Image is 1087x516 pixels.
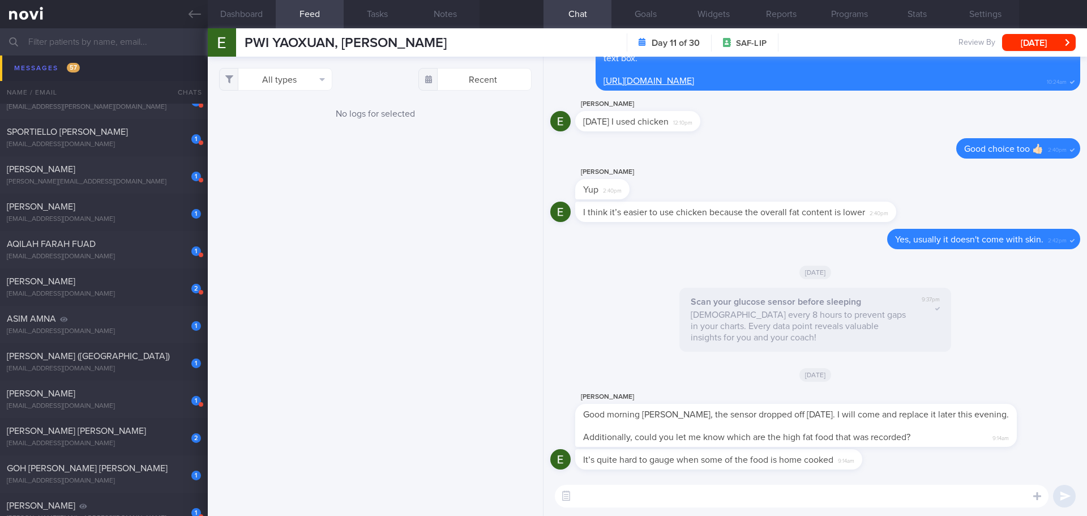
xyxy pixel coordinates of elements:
[691,297,861,306] strong: Scan your glucose sensor before sleeping
[964,144,1043,153] span: Good choice too 👍🏻
[7,90,146,99] span: [PERSON_NAME] [PERSON_NAME]
[673,116,692,127] span: 12:10pm
[838,454,854,465] span: 9:14am
[575,390,1051,404] div: [PERSON_NAME]
[191,396,201,406] div: 1
[191,59,201,69] div: 1
[191,209,201,219] div: 1
[895,235,1043,244] span: Yes, usually it doesn't come with skin.
[583,433,910,442] span: Additionally, could you let me know which are the high fat food that was recorded?
[191,284,201,293] div: 2
[7,277,75,286] span: [PERSON_NAME]
[583,455,833,464] span: It’s quite hard to gauge when some of the food is home cooked
[1002,34,1076,51] button: [DATE]
[219,108,532,120] div: No logs for selected
[7,240,96,249] span: AQILAH FARAH FUAD
[7,215,201,224] div: [EMAIL_ADDRESS][DOMAIN_NAME]
[575,165,664,179] div: [PERSON_NAME]
[604,76,694,86] a: [URL][DOMAIN_NAME]
[7,365,201,373] div: [EMAIL_ADDRESS][DOMAIN_NAME]
[1048,143,1067,154] span: 2:40pm
[191,172,201,181] div: 1
[583,117,669,126] span: [DATE] I used chicken
[992,432,1009,442] span: 9:14am
[7,165,75,174] span: [PERSON_NAME]
[191,246,201,256] div: 1
[7,327,201,336] div: [EMAIL_ADDRESS][DOMAIN_NAME]
[7,140,201,149] div: [EMAIL_ADDRESS][DOMAIN_NAME]
[691,309,906,343] p: [DEMOGRAPHIC_DATA] every 8 hours to prevent gaps in your charts. Every data point reveals valuabl...
[7,103,201,112] div: [EMAIL_ADDRESS][PERSON_NAME][DOMAIN_NAME]
[7,178,201,186] div: [PERSON_NAME][EMAIL_ADDRESS][DOMAIN_NAME]
[7,402,201,411] div: [EMAIL_ADDRESS][DOMAIN_NAME]
[799,266,832,279] span: [DATE]
[922,296,940,304] span: 9:37pm
[1048,234,1067,245] span: 2:42pm
[7,202,75,211] span: [PERSON_NAME]
[245,36,447,50] span: PWI YAOXUAN, [PERSON_NAME]
[7,66,201,74] div: [EMAIL_ADDRESS][PERSON_NAME][DOMAIN_NAME]
[583,185,598,194] span: Yup
[7,53,93,62] span: Koh [PERSON_NAME]
[7,290,201,298] div: [EMAIL_ADDRESS][DOMAIN_NAME]
[603,184,622,195] span: 2:40pm
[575,97,734,111] div: [PERSON_NAME]
[583,208,865,217] span: I think it’s easier to use chicken because the overall fat content is lower
[7,440,201,448] div: [EMAIL_ADDRESS][DOMAIN_NAME]
[7,464,168,473] span: GOH [PERSON_NAME] [PERSON_NAME]
[958,38,995,48] span: Review By
[583,410,1009,419] span: Good morning [PERSON_NAME], the sensor dropped off [DATE]. I will come and replace it later this ...
[7,314,56,323] span: ASIM AMNA
[7,253,201,261] div: [EMAIL_ADDRESS][DOMAIN_NAME]
[219,68,332,91] button: All types
[870,207,888,218] span: 2:40pm
[191,134,201,144] div: 1
[191,321,201,331] div: 1
[7,501,75,510] span: [PERSON_NAME]
[652,37,700,49] strong: Day 11 of 30
[736,38,767,49] span: SAF-LIP
[7,352,170,361] span: [PERSON_NAME] ([GEOGRAPHIC_DATA])
[191,97,201,106] div: 1
[191,433,201,443] div: 2
[7,427,146,436] span: [PERSON_NAME] [PERSON_NAME]
[7,389,75,398] span: [PERSON_NAME]
[799,368,832,382] span: [DATE]
[191,471,201,480] div: 1
[191,359,201,368] div: 1
[1047,75,1067,86] span: 10:24am
[7,477,201,485] div: [EMAIL_ADDRESS][DOMAIN_NAME]
[7,127,128,137] span: SPORTIELLO [PERSON_NAME]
